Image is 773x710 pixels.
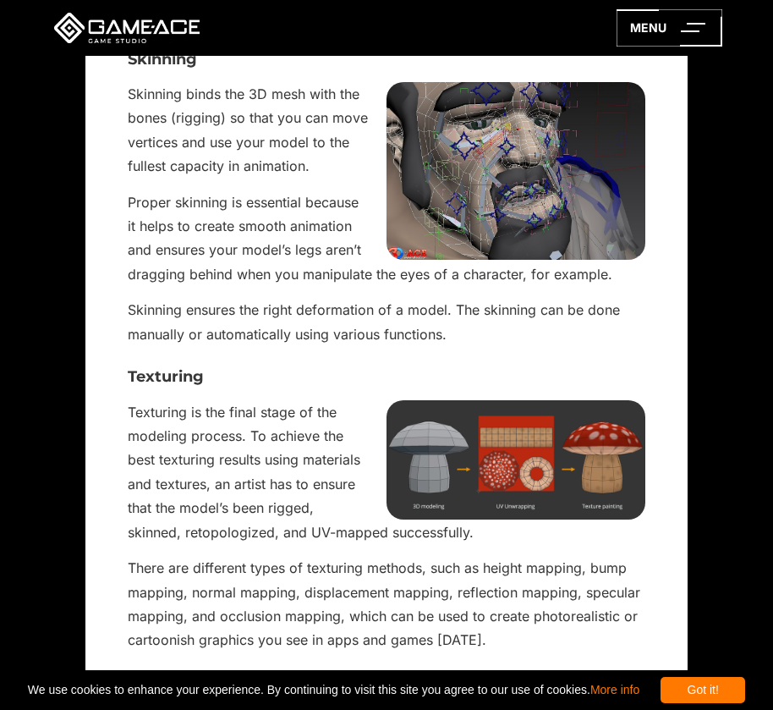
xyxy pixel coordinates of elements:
[128,369,644,386] h3: Texturing
[617,9,722,47] a: menu
[28,677,639,703] span: We use cookies to enhance your experience. By continuing to visit this site you agree to our use ...
[386,82,645,260] img: 3d modeling for unity
[128,82,644,179] p: Skinning binds the 3D mesh with the bones (rigging) so that you can move vertices and use your mo...
[128,52,644,69] h3: Skinning
[386,400,645,520] img: how to make a 3d model in unity
[128,400,644,545] p: Texturing is the final stage of the modeling process. To achieve the best texturing results using...
[128,190,644,287] p: Proper skinning is essential because it helps to create smooth animation and ensures your model’s...
[128,556,644,652] p: There are different types of texturing methods, such as height mapping, bump mapping, normal mapp...
[661,677,745,703] div: Got it!
[128,298,644,346] p: Skinning ensures the right deformation of a model. The skinning can be done manually or automatic...
[590,683,639,696] a: More info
